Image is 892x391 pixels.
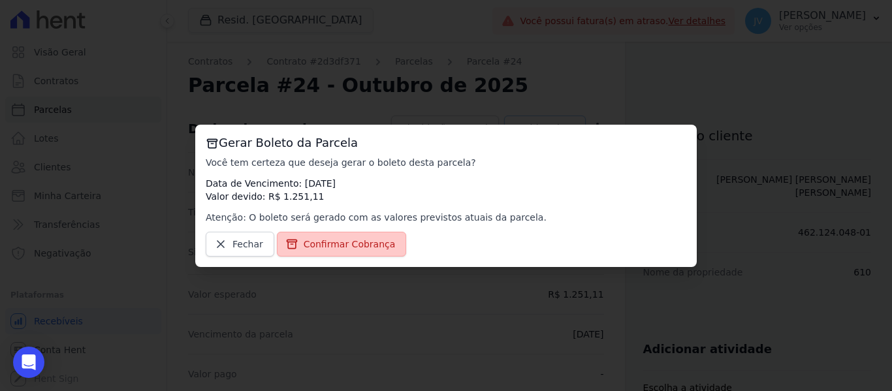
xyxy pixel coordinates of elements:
[206,232,274,257] a: Fechar
[232,238,263,251] span: Fechar
[206,135,686,151] h3: Gerar Boleto da Parcela
[13,347,44,378] div: Open Intercom Messenger
[304,238,396,251] span: Confirmar Cobrança
[206,177,686,203] p: Data de Vencimento: [DATE] Valor devido: R$ 1.251,11
[206,156,686,169] p: Você tem certeza que deseja gerar o boleto desta parcela?
[277,232,407,257] a: Confirmar Cobrança
[206,211,686,224] p: Atenção: O boleto será gerado com as valores previstos atuais da parcela.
